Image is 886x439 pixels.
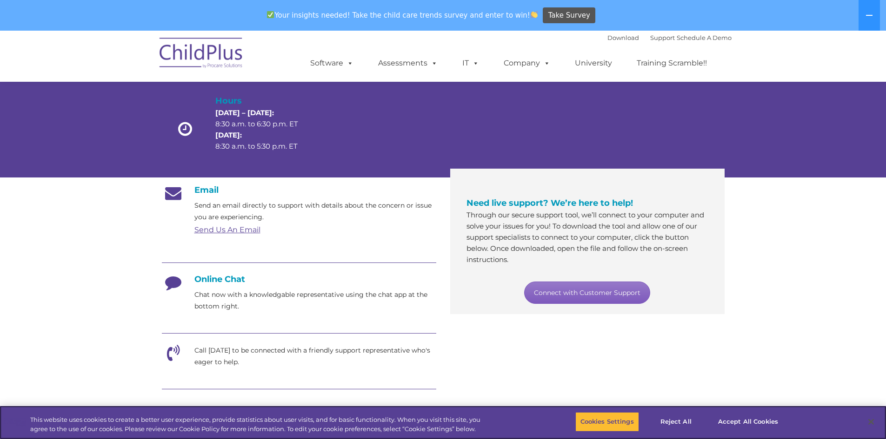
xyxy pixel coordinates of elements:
img: ✅ [267,11,274,18]
a: Company [494,54,560,72]
a: Software [301,54,363,72]
button: Accept All Cookies [713,412,783,432]
a: Send Us An Email [194,225,260,234]
a: IT [453,54,488,72]
a: Training Scramble!! [627,54,716,72]
p: Chat now with a knowledgable representative using the chat app at the bottom right. [194,289,436,312]
a: University [566,54,621,72]
h4: Online Chat [162,274,436,284]
font: | [607,34,732,41]
p: Send an email directly to support with details about the concern or issue you are experiencing. [194,200,436,223]
img: 👏 [531,11,538,18]
h4: Hours [215,94,314,107]
a: Take Survey [543,7,595,24]
p: 8:30 a.m. to 6:30 p.m. ET 8:30 a.m. to 5:30 p.m. ET [215,107,314,152]
strong: [DATE]: [215,131,242,139]
a: Schedule A Demo [677,34,732,41]
button: Close [861,412,881,432]
button: Cookies Settings [575,412,639,432]
strong: [DATE] – [DATE]: [215,108,274,117]
p: Call [DATE] to be connected with a friendly support representative who's eager to help. [194,345,436,368]
div: This website uses cookies to create a better user experience, provide statistics about user visit... [30,415,487,433]
a: Connect with Customer Support [524,282,650,304]
button: Reject All [647,412,705,432]
h4: Email [162,185,436,195]
span: Need live support? We’re here to help! [466,198,633,208]
a: Support [650,34,675,41]
a: Download [607,34,639,41]
a: Assessments [369,54,447,72]
p: Through our secure support tool, we’ll connect to your computer and solve your issues for you! To... [466,210,708,265]
span: Your insights needed! Take the child care trends survey and enter to win! [263,6,542,24]
img: ChildPlus by Procare Solutions [155,31,248,78]
span: Take Survey [548,7,590,24]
